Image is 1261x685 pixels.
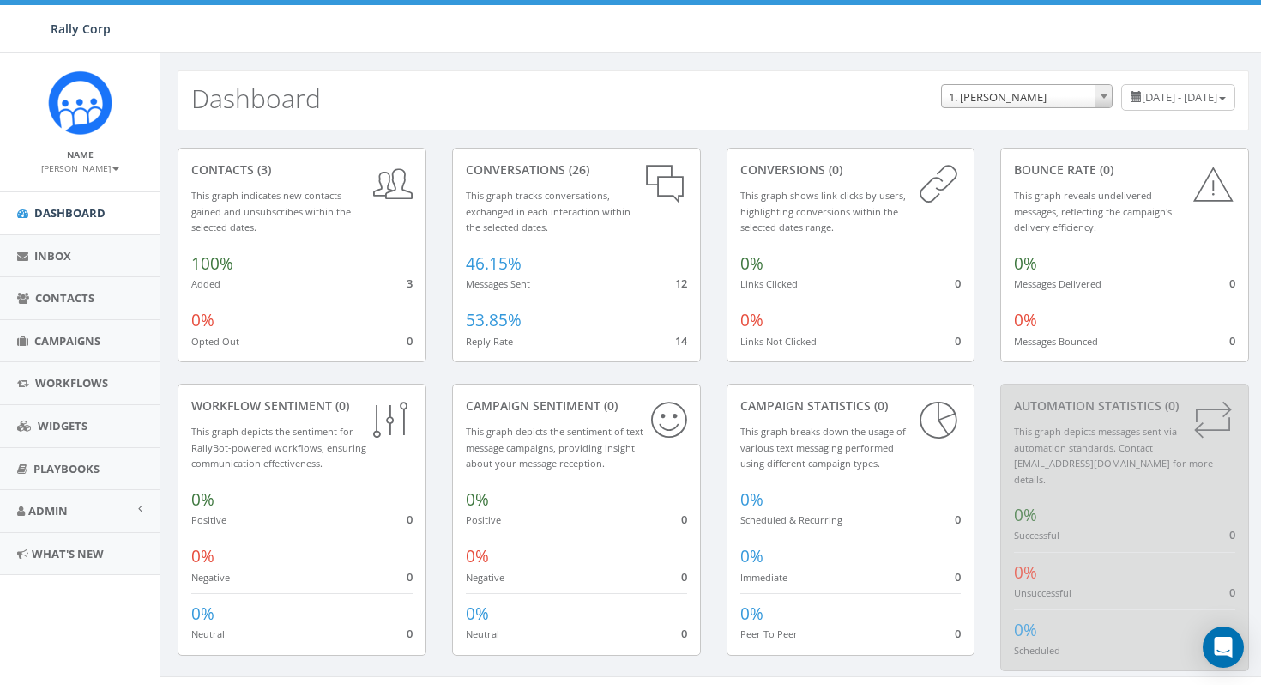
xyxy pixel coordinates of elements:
small: This graph indicates new contacts gained and unsubscribes within the selected dates. [191,189,351,233]
small: Messages Bounced [1014,335,1098,348]
span: 14 [675,333,687,349]
small: Positive [191,513,226,526]
small: Links Not Clicked [740,335,817,348]
span: 0% [191,545,214,567]
span: 0 [955,626,961,641]
small: Links Clicked [740,277,798,290]
span: 46.15% [466,252,522,275]
span: 0% [740,545,763,567]
small: Negative [466,571,504,584]
span: Rally Corp [51,21,111,37]
span: (0) [825,161,842,178]
span: What's New [32,546,104,561]
span: 0% [466,545,489,567]
span: [DATE] - [DATE] [1142,89,1217,105]
span: 0% [1014,561,1037,584]
div: conversations [466,161,687,179]
small: Scheduled [1014,644,1060,657]
span: 0 [1229,276,1235,291]
span: (0) [600,397,618,414]
span: 0 [1229,333,1235,349]
small: This graph reveals undelivered messages, reflecting the campaign's delivery efficiency. [1014,189,1172,233]
span: Dashboard [34,205,106,221]
small: Name [67,149,94,161]
div: Campaign Sentiment [466,397,687,415]
span: 0% [740,309,763,331]
span: 0% [1014,619,1037,641]
small: Unsuccessful [1014,586,1071,599]
small: Neutral [466,627,499,640]
small: This graph depicts messages sent via automation standards. Contact [EMAIL_ADDRESS][DOMAIN_NAME] f... [1014,425,1213,486]
span: 0 [955,276,961,291]
small: Added [191,277,220,290]
span: Workflows [35,375,108,391]
span: 0% [740,603,763,625]
small: This graph depicts the sentiment of text message campaigns, providing insight about your message ... [466,425,643,470]
span: Contacts [35,290,94,306]
span: 0 [681,512,687,527]
span: 12 [675,276,687,291]
div: contacts [191,161,413,179]
span: (26) [565,161,589,178]
span: 0% [1014,252,1037,275]
span: 0 [407,626,413,641]
span: 1. James Martin [942,85,1112,109]
small: This graph depicts the sentiment for RallyBot-powered workflows, ensuring communication effective... [191,425,366,470]
span: 0% [1014,309,1037,331]
small: This graph tracks conversations, exchanged in each interaction within the selected dates. [466,189,630,233]
span: 0 [407,333,413,349]
span: 0% [191,309,214,331]
span: Inbox [34,248,71,264]
h2: Dashboard [191,84,321,112]
span: 100% [191,252,233,275]
span: (0) [1161,397,1179,414]
small: Peer To Peer [740,627,798,640]
span: 0 [955,333,961,349]
span: 0 [1229,585,1235,600]
small: Scheduled & Recurring [740,513,842,526]
span: 0% [191,488,214,511]
small: Successful [1014,529,1059,542]
div: conversions [740,161,962,179]
span: 0 [407,569,413,585]
span: Widgets [38,418,87,433]
small: Messages Delivered [1014,277,1101,290]
small: Opted Out [191,335,239,348]
div: Automation Statistics [1014,397,1235,415]
small: Immediate [740,571,787,584]
span: 1. James Martin [941,84,1113,108]
span: 0 [955,512,961,527]
span: 0% [740,488,763,511]
span: (3) [254,161,271,178]
small: This graph shows link clicks by users, highlighting conversions within the selected dates range. [740,189,906,233]
span: 0 [681,569,687,585]
span: 0 [407,512,413,527]
span: 0 [1229,527,1235,543]
span: 0% [191,603,214,625]
span: 0 [955,569,961,585]
span: 0% [466,603,489,625]
div: Campaign Statistics [740,397,962,415]
small: Messages Sent [466,277,530,290]
span: 53.85% [466,309,522,331]
div: Bounce Rate [1014,161,1235,179]
span: Playbooks [33,461,100,476]
small: Reply Rate [466,335,513,348]
span: Admin [28,503,68,518]
span: 0 [681,626,687,641]
span: (0) [871,397,888,414]
small: [PERSON_NAME] [41,162,119,174]
small: Positive [466,513,501,526]
a: [PERSON_NAME] [41,160,119,175]
span: Campaigns [34,333,100,349]
small: Negative [191,571,230,584]
span: 0% [466,488,489,511]
img: Icon_1.png [48,70,112,135]
div: Open Intercom Messenger [1203,627,1244,668]
span: (0) [1096,161,1113,178]
small: This graph breaks down the usage of various text messaging performed using different campaign types. [740,425,906,470]
span: (0) [332,397,349,414]
div: Workflow Sentiment [191,397,413,415]
span: 3 [407,276,413,291]
small: Neutral [191,627,225,640]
